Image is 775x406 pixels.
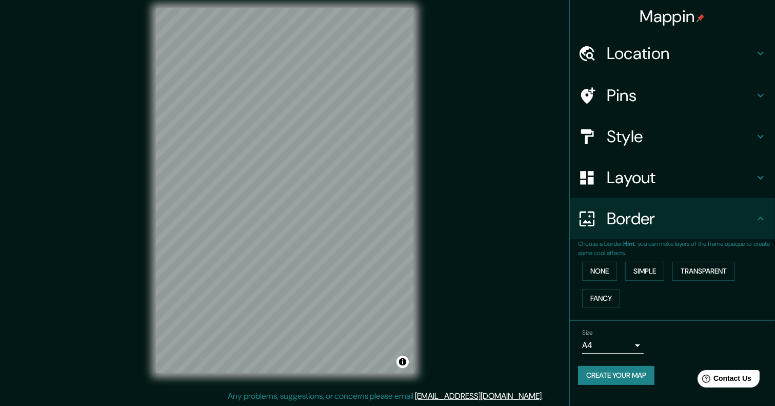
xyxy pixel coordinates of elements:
div: Location [570,33,775,74]
p: Any problems, suggestions, or concerns please email . [228,390,544,402]
h4: Border [607,208,754,229]
h4: Pins [607,85,754,106]
button: Transparent [672,262,735,281]
button: Create your map [578,366,654,385]
div: Layout [570,157,775,198]
button: Simple [625,262,664,281]
h4: Mappin [640,6,705,27]
div: A4 [582,337,644,354]
div: Style [570,116,775,157]
iframe: Help widget launcher [684,366,764,395]
button: Fancy [582,289,620,308]
h4: Location [607,43,754,64]
div: . [544,390,545,402]
label: Size [582,328,593,337]
div: . [545,390,547,402]
button: None [582,262,617,281]
img: pin-icon.png [697,14,705,22]
h4: Style [607,126,754,147]
canvas: Map [156,8,414,373]
p: Choose a border. : you can make layers of the frame opaque to create some cool effects. [578,239,775,258]
b: Hint [623,240,635,248]
a: [EMAIL_ADDRESS][DOMAIN_NAME] [415,391,542,401]
div: Border [570,198,775,239]
button: Toggle attribution [396,356,409,368]
h4: Layout [607,167,754,188]
div: Pins [570,75,775,116]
